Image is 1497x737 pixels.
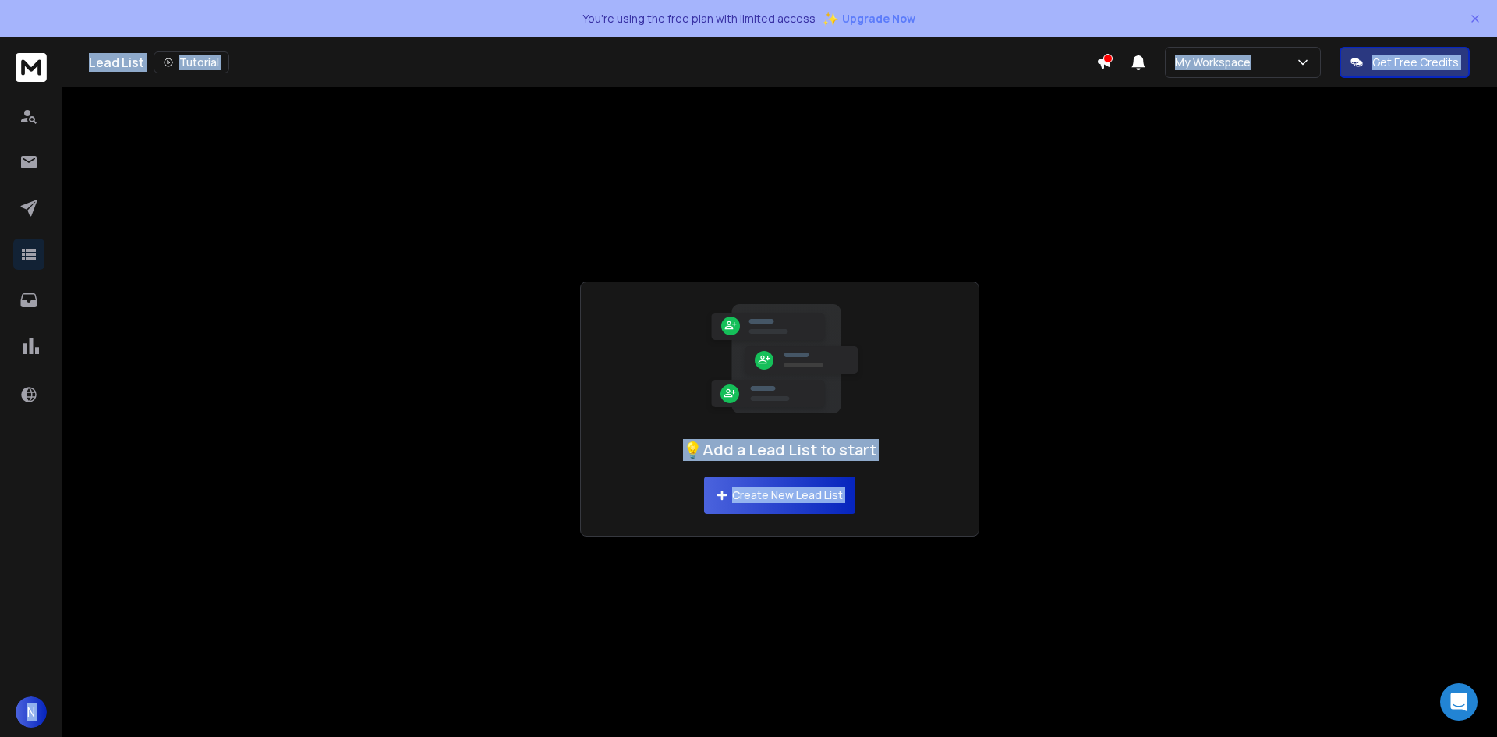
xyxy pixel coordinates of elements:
[16,696,47,728] button: N
[154,51,229,73] button: Tutorial
[1175,55,1257,70] p: My Workspace
[822,8,839,30] span: ✨
[1440,683,1478,721] div: Open Intercom Messenger
[582,11,816,27] p: You're using the free plan with limited access
[1372,55,1459,70] p: Get Free Credits
[89,51,1096,73] div: Lead List
[683,439,876,461] h1: 💡Add a Lead List to start
[842,11,915,27] span: Upgrade Now
[1340,47,1470,78] button: Get Free Credits
[822,3,915,34] button: ✨Upgrade Now
[704,477,855,514] button: Create New Lead List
